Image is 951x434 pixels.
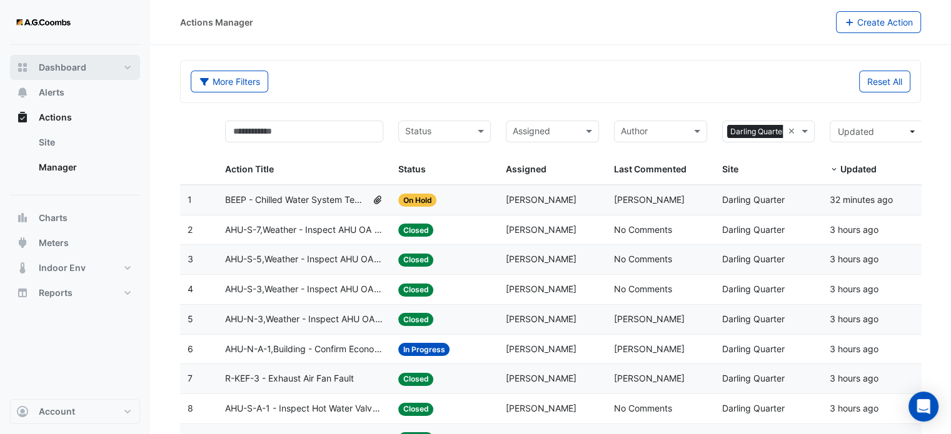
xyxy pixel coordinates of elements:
span: 4 [188,284,193,294]
span: Darling Quarter [722,284,785,294]
app-icon: Dashboard [16,61,29,74]
span: Closed [398,224,434,237]
span: Updated [838,126,874,137]
span: Dashboard [39,61,86,74]
img: Company Logo [15,10,71,35]
span: AHU-N-A-1,Building - Confirm Economy Mode Override OFF (Energy Waste) [225,342,383,357]
span: Assigned [506,164,546,174]
div: Actions Manager [180,16,253,29]
button: Create Action [836,11,922,33]
span: [PERSON_NAME] [614,313,685,324]
a: Manager [29,155,140,180]
span: On Hold [398,194,437,207]
div: Actions [10,130,140,185]
app-icon: Alerts [16,86,29,99]
span: Actions [39,111,72,124]
span: Closed [398,284,434,297]
span: Clear [788,124,798,139]
button: Updated [830,121,923,142]
span: AHU-S-3,Weather - Inspect AHU OA Temp Broken Sensor [225,282,383,297]
app-icon: Meters [16,237,29,249]
span: BEEP - Chilled Water System Temperature Reset [225,193,367,207]
span: Closed [398,313,434,326]
span: [PERSON_NAME] [506,313,576,324]
span: AHU-N-3,Weather - Inspect AHU OA Temp Broken Sensor [225,312,383,327]
span: Alerts [39,86,64,99]
app-icon: Charts [16,212,29,224]
button: Charts [10,205,140,230]
span: AHU-S-A-1 - Inspect Hot Water Valve Leak [225,402,383,416]
span: [PERSON_NAME] [506,224,576,235]
span: Account [39,405,75,418]
button: More Filters [191,71,268,92]
span: 5 [188,313,193,324]
a: Site [29,130,140,155]
span: 2025-08-26T16:56:19.438 [830,194,893,205]
app-icon: Indoor Env [16,262,29,274]
span: No Comments [614,284,672,294]
span: 2 [188,224,193,235]
span: 6 [188,343,193,354]
span: Last Commented [614,164,687,174]
span: 2025-08-26T14:08:17.016 [830,373,878,383]
span: Status [398,164,426,174]
span: No Comments [614,224,672,235]
button: Reset All [859,71,910,92]
span: [PERSON_NAME] [506,284,576,294]
span: Closed [398,254,434,267]
span: [PERSON_NAME] [506,194,576,205]
span: R-KEF-3 - Exhaust Air Fan Fault [225,372,354,386]
span: [PERSON_NAME] [614,194,685,205]
span: Charts [39,212,68,224]
app-icon: Reports [16,287,29,299]
button: Indoor Env [10,255,140,280]
span: Darling Quarter [722,224,785,235]
span: 2025-08-26T14:13:38.792 [830,254,878,264]
span: Site [722,164,738,174]
span: 2025-08-26T14:13:15.240 [830,284,878,294]
div: Open Intercom Messenger [908,392,938,422]
span: [PERSON_NAME] [506,403,576,413]
span: Meters [39,237,69,249]
span: No Comments [614,403,672,413]
span: 2025-08-26T14:10:02.736 [830,343,878,354]
span: Darling Quarter [722,254,785,264]
span: 7 [188,373,193,383]
span: 2025-08-26T14:13:54.186 [830,224,878,235]
app-icon: Actions [16,111,29,124]
span: Closed [398,373,434,386]
span: Darling Quarter [722,343,785,354]
span: Darling Quarter [722,373,785,383]
span: 2025-08-26T14:12:19.560 [830,313,878,324]
button: Dashboard [10,55,140,80]
span: Action Title [225,164,274,174]
span: Darling Quarter [722,313,785,324]
span: 3 [188,254,193,264]
span: 1 [188,194,192,205]
span: Darling Quarter [727,125,788,139]
span: [PERSON_NAME] [614,373,685,383]
span: AHU-S-5,Weather - Inspect AHU OA Temp Broken Sensor [225,252,383,267]
span: In Progress [398,343,450,356]
button: Actions [10,105,140,130]
span: Closed [398,403,434,416]
span: Indoor Env [39,262,86,274]
span: [PERSON_NAME] [614,343,685,354]
span: Darling Quarter [722,403,785,413]
button: Alerts [10,80,140,105]
button: Meters [10,230,140,255]
span: 8 [188,403,193,413]
span: No Comments [614,254,672,264]
span: [PERSON_NAME] [506,254,576,264]
span: AHU-S-7,Weather - Inspect AHU OA Temp Broken Sensor [225,223,383,237]
span: Darling Quarter [722,194,785,205]
span: Updated [840,164,877,174]
span: [PERSON_NAME] [506,373,576,383]
span: Reports [39,287,73,299]
span: [PERSON_NAME] [506,343,576,354]
button: Reports [10,280,140,305]
button: Account [10,399,140,424]
span: 2025-08-26T14:06:37.155 [830,403,878,413]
